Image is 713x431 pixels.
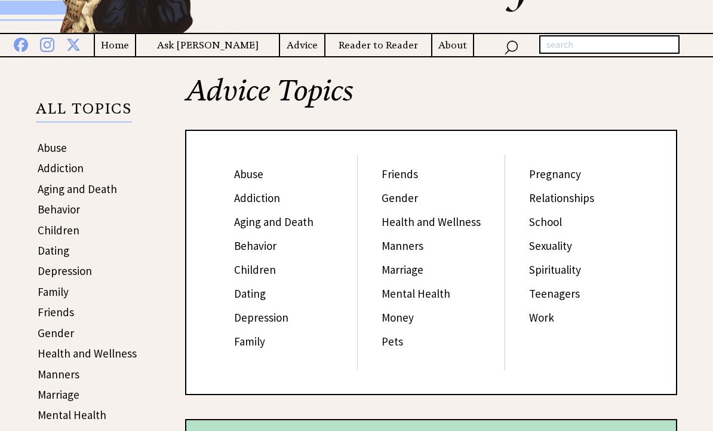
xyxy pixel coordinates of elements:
[382,286,450,301] a: Mental Health
[36,102,132,123] p: ALL TOPICS
[234,167,263,181] a: Abuse
[38,202,80,216] a: Behavior
[38,182,117,196] a: Aging and Death
[280,38,324,53] a: Advice
[234,215,314,229] a: Aging and Death
[185,76,677,130] h2: Advice Topics
[529,310,554,325] a: Work
[66,35,81,51] img: x%20blue.png
[529,286,580,301] a: Teenagers
[38,326,74,340] a: Gender
[234,239,276,253] a: Behavior
[95,38,135,53] a: Home
[38,387,79,402] a: Marriage
[38,346,137,360] a: Health and Wellness
[529,191,594,205] a: Relationships
[234,310,288,325] a: Depression
[38,367,79,381] a: Manners
[325,38,431,53] a: Reader to Reader
[38,305,74,319] a: Friends
[234,334,265,349] a: Family
[234,191,280,205] a: Addiction
[432,38,473,53] a: About
[382,215,481,229] a: Health and Wellness
[382,262,423,277] a: Marriage
[382,167,418,181] a: Friends
[529,262,581,277] a: Spirituality
[529,167,581,181] a: Pregnancy
[136,38,278,53] a: Ask [PERSON_NAME]
[38,408,106,422] a: Mental Health
[382,334,403,349] a: Pets
[529,239,572,253] a: Sexuality
[529,215,562,229] a: School
[38,140,67,155] a: Abuse
[234,286,266,301] a: Dating
[234,262,276,277] a: Children
[38,285,69,299] a: Family
[504,38,518,55] img: search_nav.png
[14,35,28,52] img: facebook%20blue.png
[38,223,79,237] a: Children
[38,161,84,175] a: Addiction
[382,310,414,325] a: Money
[382,239,423,253] a: Manners
[382,191,418,205] a: Gender
[38,243,69,258] a: Dating
[38,264,92,278] a: Depression
[40,35,54,52] img: instagram%20blue.png
[539,35,680,54] input: search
